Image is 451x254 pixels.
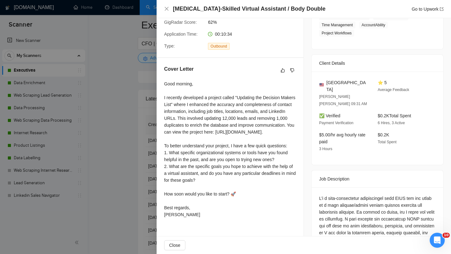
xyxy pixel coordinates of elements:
[319,30,354,37] span: Project Workflows
[378,132,389,137] span: $0.2K
[319,170,436,187] div: Job Description
[164,240,185,250] button: Close
[378,80,387,85] span: ⭐ 5
[281,68,285,73] span: like
[164,80,296,218] div: Good morning, I recently developed a project called "Updating the Decision Makers List" where I e...
[412,7,443,12] a: Go to Upworkexport
[378,113,411,118] span: $0.2K Total Spent
[279,67,287,74] button: like
[164,65,194,73] h5: Cover Letter
[288,67,296,74] button: dislike
[319,132,365,144] span: $5.00/hr avg hourly rate paid
[378,140,397,144] span: Total Spent
[164,20,197,25] span: GigRadar Score:
[215,32,232,37] span: 00:10:34
[430,233,445,248] iframe: Intercom live chat
[319,83,324,87] img: 🇺🇸
[319,121,353,125] span: Payment Verification
[443,233,450,238] span: 10
[378,88,409,92] span: Average Feedback
[208,19,302,26] span: 62%
[326,79,368,93] span: [GEOGRAPHIC_DATA]
[208,32,212,36] span: clock-circle
[164,6,169,11] span: close
[319,55,436,72] div: Client Details
[319,147,332,151] span: 3 Hours
[164,32,198,37] span: Application Time:
[169,242,180,249] span: Close
[319,94,367,106] span: [PERSON_NAME] [PERSON_NAME] 09:31 AM
[319,22,355,28] span: Time Management
[440,7,443,11] span: export
[378,121,405,125] span: 6 Hires, 3 Active
[173,5,325,13] h4: [MEDICAL_DATA]-Skilled Virtual Assistant / Body Double
[164,43,175,48] span: Type:
[164,6,169,12] button: Close
[359,22,388,28] span: AccountAbility
[208,43,230,50] span: Outbound
[290,68,294,73] span: dislike
[319,113,340,118] span: ✅ Verified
